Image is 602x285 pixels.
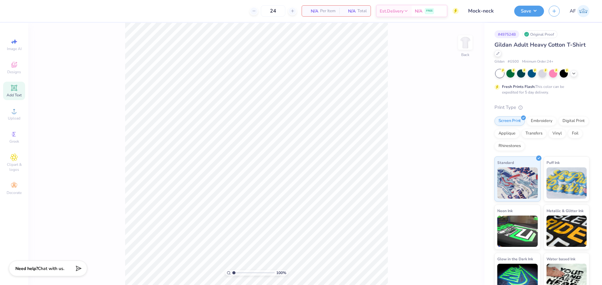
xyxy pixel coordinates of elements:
button: Save [514,6,544,17]
span: Total [357,8,367,14]
span: Minimum Order: 24 + [522,59,553,64]
span: N/A [343,8,356,14]
span: Neon Ink [497,207,513,214]
span: Chat with us. [38,266,64,272]
span: FREE [426,9,433,13]
img: Standard [497,167,538,199]
div: Foil [568,129,583,138]
img: Neon Ink [497,216,538,247]
span: Standard [497,159,514,166]
img: Metallic & Glitter Ink [547,216,587,247]
a: AF [570,5,589,17]
div: Applique [494,129,520,138]
span: N/A [415,8,422,14]
div: Original Proof [522,30,557,38]
div: Vinyl [548,129,566,138]
img: Puff Ink [547,167,587,199]
span: Image AI [7,46,22,51]
span: N/A [306,8,318,14]
div: Embroidery [527,116,557,126]
span: Puff Ink [547,159,560,166]
img: Back [459,36,472,49]
div: Transfers [521,129,547,138]
div: Screen Print [494,116,525,126]
strong: Fresh Prints Flash: [502,84,535,89]
div: Print Type [494,104,589,111]
span: Water based Ink [547,256,575,262]
div: This color can be expedited for 5 day delivery. [502,84,579,95]
span: 100 % [276,270,286,276]
span: # G500 [508,59,519,64]
span: Designs [7,69,21,74]
span: AF [570,8,576,15]
div: Digital Print [558,116,589,126]
span: Est. Delivery [380,8,404,14]
input: Untitled Design [463,5,510,17]
span: Per Item [320,8,335,14]
span: Gildan [494,59,504,64]
img: Ana Francesca Bustamante [577,5,589,17]
span: Gildan Adult Heavy Cotton T-Shirt [494,41,586,48]
div: Rhinestones [494,141,525,151]
span: Greek [9,139,19,144]
div: Back [461,52,469,58]
div: # 497524B [494,30,519,38]
input: – – [261,5,285,17]
span: Decorate [7,190,22,195]
span: Clipart & logos [3,162,25,172]
strong: Need help? [15,266,38,272]
span: Metallic & Glitter Ink [547,207,584,214]
span: Glow in the Dark Ink [497,256,533,262]
span: Upload [8,116,20,121]
span: Add Text [7,93,22,98]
